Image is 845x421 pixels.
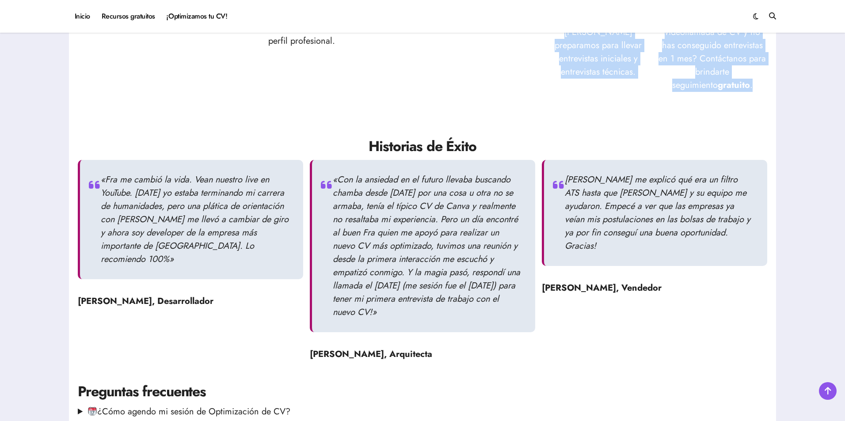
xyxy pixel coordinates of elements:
strong: Historias de Éxito [369,136,476,156]
p: «Con la ansiedad en el futuro llevaba buscando chamba desde [DATE] por una cosa u otra no se arma... [333,173,522,319]
p: : ¿Tuviste tu videollamada de CV y no has conseguido entrevistas en 1 mes? Contáctanos para brind... [658,12,767,92]
p: [PERSON_NAME] me explicó qué era un filtro ATS hasta que [PERSON_NAME] y su equipo me ayudaron. E... [565,173,754,253]
strong: [PERSON_NAME], Vendedor [542,281,662,294]
a: Recursos gratuitos [96,4,161,28]
h2: Preguntas frecuentes [78,382,767,402]
p: «Fra me cambió la vida. Vean nuestro live en YouTube. [DATE] yo estaba terminando mi carrera de h... [101,173,290,266]
a: Inicio [69,4,96,28]
div: 2 / 3 [310,160,535,368]
div: 3 / 3 [542,160,767,301]
p: Incluye videollamada de 50 minutos, análisis detallado, tu CV y un CV adicional, en caso de que t... [78,21,525,48]
div: 1 / 3 [78,160,303,315]
p: : [PERSON_NAME] preparamos para llevar entrevistas iniciales y entrevistas técnicas. [543,12,653,92]
strong: [PERSON_NAME], Arquitecta [310,348,432,360]
img: 📆 [88,406,97,415]
a: ¡Optimizamos tu CV! [161,4,233,28]
strong: gratuito [718,79,750,91]
summary: ¿Cómo agendo mi sesión de Optimización de CV? [78,405,767,418]
strong: [PERSON_NAME], Desarrollador [78,295,213,307]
